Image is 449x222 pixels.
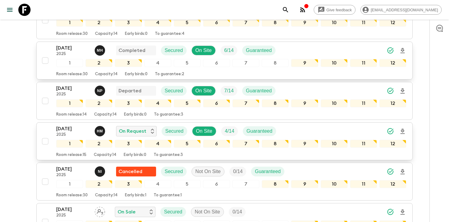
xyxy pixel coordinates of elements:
[233,168,243,175] p: 0 / 14
[56,59,83,67] div: 1
[225,128,234,135] p: 4 / 14
[95,47,106,52] span: Mayumi Hosokawa
[203,180,230,188] div: 6
[224,47,234,54] p: 6 / 14
[246,47,272,54] p: Guaranteed
[115,99,142,107] div: 3
[36,122,413,160] button: [DATE]2025Haruhi MakinoOn RequestSecuredOn SiteTrip FillGuaranteed123456789101112Room release:15C...
[192,46,216,55] div: On Site
[367,8,441,12] span: [EMAIL_ADDRESS][DOMAIN_NAME]
[221,46,237,55] div: Trip Fill
[56,132,90,137] p: 2025
[174,59,201,67] div: 5
[195,47,212,54] p: On Site
[116,167,156,176] div: Flash Pack cancellation
[165,87,183,94] p: Secured
[174,19,201,27] div: 5
[95,128,106,133] span: Haruhi Makino
[291,59,318,67] div: 9
[119,128,146,135] p: On Request
[387,47,394,54] svg: Synced Successfully
[323,8,355,12] span: Give feedback
[125,31,148,36] p: Early birds: 0
[56,153,86,157] p: Room release: 15
[119,168,142,175] p: Cancelled
[255,168,281,175] p: Guaranteed
[191,207,224,217] div: Not On Site
[321,180,348,188] div: 10
[160,207,186,217] div: Secured
[118,208,136,216] p: On Sale
[399,168,406,176] svg: Download Onboarding
[224,87,234,94] p: 7 / 14
[56,31,88,36] p: Room release: 30
[56,99,83,107] div: 1
[165,128,184,135] p: Secured
[262,19,289,27] div: 8
[246,87,272,94] p: Guaranteed
[221,126,238,136] div: Trip Fill
[125,72,148,77] p: Early birds: 0
[229,167,246,176] div: Trip Fill
[262,180,289,188] div: 8
[350,19,377,27] div: 11
[36,82,413,120] button: [DATE]2025Naoko PogedeDepartedSecuredOn SiteTrip FillGuaranteed123456789101112Room release:14Capa...
[279,4,292,16] button: search adventures
[161,86,187,96] div: Secured
[379,59,406,67] div: 12
[124,112,147,117] p: Early birds: 0
[115,59,142,67] div: 3
[203,59,230,67] div: 6
[154,112,183,117] p: To guarantee: 3
[95,126,106,136] button: HM
[291,19,318,27] div: 9
[350,180,377,188] div: 11
[119,47,145,54] p: Completed
[350,99,377,107] div: 11
[4,4,16,16] button: menu
[95,209,105,213] span: Assign pack leader
[321,19,348,27] div: 10
[162,126,187,136] div: Secured
[387,87,394,94] svg: Synced Successfully
[262,140,289,148] div: 8
[174,140,201,148] div: 5
[94,112,117,117] p: Capacity: 14
[246,128,272,135] p: Guaranteed
[399,47,406,54] svg: Download Onboarding
[165,168,183,175] p: Secured
[95,87,106,92] span: Naoko Pogede
[314,5,356,15] a: Give feedback
[262,59,289,67] div: 8
[125,193,146,198] p: Early birds: 1
[144,99,171,107] div: 4
[196,128,212,135] p: On Site
[144,59,171,67] div: 4
[387,168,394,175] svg: Synced Successfully
[56,140,83,148] div: 1
[56,125,90,132] p: [DATE]
[36,42,413,80] button: [DATE]2025Mayumi HosokawaCompletedSecuredOn SiteTrip FillGuaranteed123456789101112Room release:30...
[56,165,90,173] p: [DATE]
[291,140,318,148] div: 9
[56,52,90,57] p: 2025
[262,99,289,107] div: 8
[387,208,394,216] svg: Synced Successfully
[379,19,406,27] div: 12
[56,72,88,77] p: Room release: 30
[56,173,90,178] p: 2025
[155,72,184,77] p: To guarantee: 2
[321,99,348,107] div: 10
[115,19,142,27] div: 3
[56,44,90,52] p: [DATE]
[155,31,184,36] p: To guarantee: 4
[232,19,259,27] div: 7
[95,166,106,177] button: NI
[161,46,187,55] div: Secured
[115,180,142,188] div: 3
[95,193,118,198] p: Capacity: 14
[195,208,220,216] p: Not On Site
[124,153,146,157] p: Early birds: 0
[399,209,406,216] svg: Download Onboarding
[164,208,182,216] p: Secured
